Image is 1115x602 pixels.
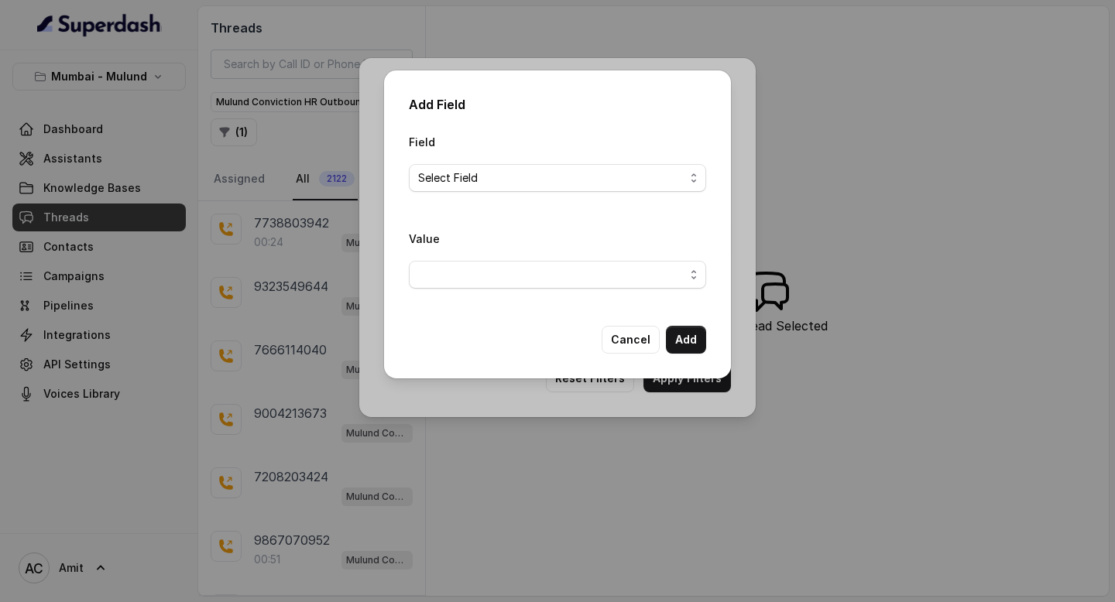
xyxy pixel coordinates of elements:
[602,326,660,354] button: Cancel
[409,135,435,149] label: Field
[409,95,706,114] h2: Add Field
[409,232,440,245] label: Value
[409,164,706,192] button: Select Field
[418,169,684,187] span: Select Field
[666,326,706,354] button: Add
